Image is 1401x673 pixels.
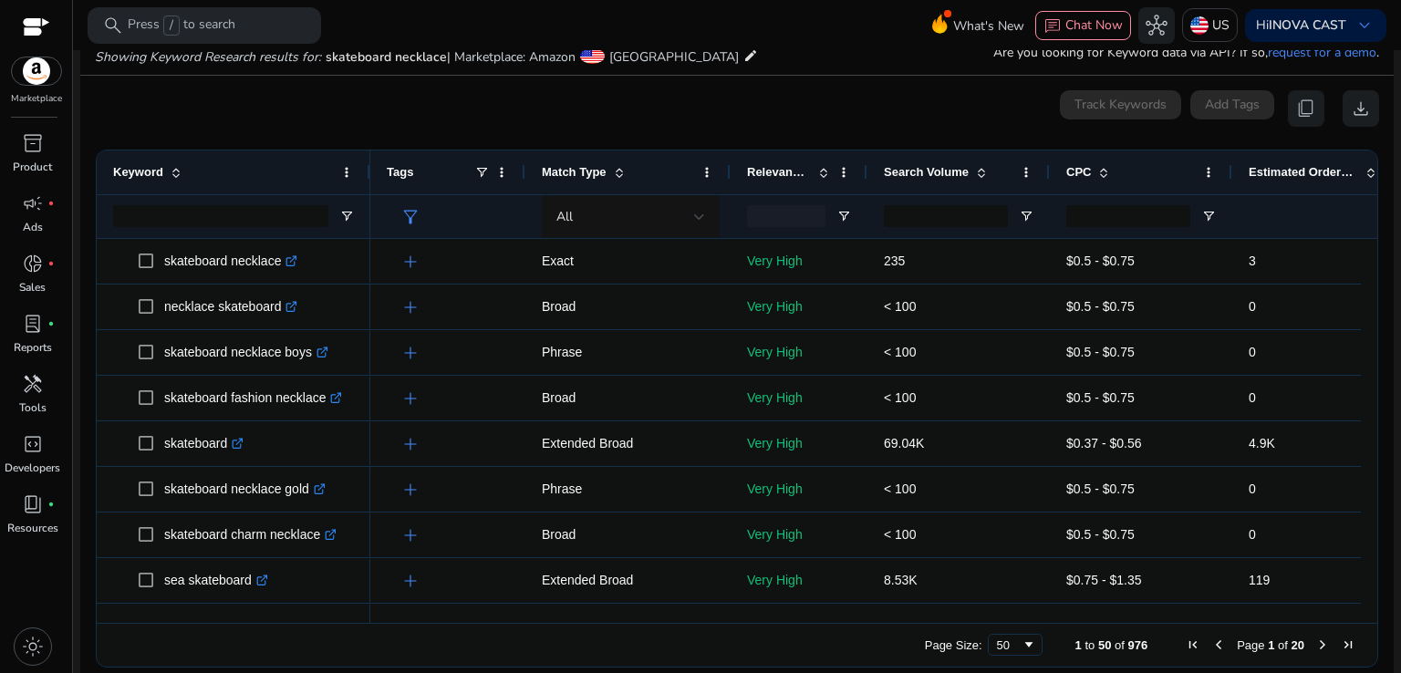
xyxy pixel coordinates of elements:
input: CPC Filter Input [1066,205,1190,227]
div: Previous Page [1211,637,1226,652]
button: hub [1138,7,1175,44]
p: skateboard necklace boys [164,334,328,371]
span: Match Type [542,165,607,179]
p: Very High [747,562,851,599]
span: 20 [1292,638,1304,652]
span: Search Volume [884,165,969,179]
span: $0.5 - $0.75 [1066,254,1135,268]
span: Tags [387,165,413,179]
p: skateboard necklace [164,243,297,280]
div: First Page [1186,637,1200,652]
i: Showing Keyword Research results for: [95,48,321,66]
p: Tools [19,399,47,416]
p: Sales [19,279,46,295]
span: of [1278,638,1288,652]
p: Very High [747,288,851,326]
span: 235 [884,254,905,268]
p: Hi [1256,19,1346,32]
p: US [1212,9,1230,41]
span: add [400,570,421,592]
p: Very High [747,425,851,462]
span: handyman [22,373,44,395]
span: filter_alt [400,206,421,228]
span: inventory_2 [22,132,44,154]
p: Press to search [128,16,235,36]
span: $0.5 - $0.75 [1066,390,1135,405]
p: Broad [542,516,714,554]
span: 4.9K [1249,436,1275,450]
span: < 100 [884,345,916,359]
span: 976 [1128,638,1148,652]
span: to [1084,638,1095,652]
div: Page Size: [925,638,982,652]
p: Exact [542,243,714,280]
span: add [400,388,421,409]
p: Very High [747,243,851,280]
button: Open Filter Menu [1201,209,1216,223]
span: chat [1043,17,1062,36]
input: Search Volume Filter Input [884,205,1008,227]
span: book_4 [22,493,44,515]
span: 69.04K [884,436,924,450]
p: Developers [5,460,60,476]
button: Open Filter Menu [836,209,851,223]
span: < 100 [884,527,916,542]
span: $0.5 - $0.75 [1066,345,1135,359]
span: What's New [953,10,1024,42]
span: hub [1146,15,1167,36]
p: necklace skateboard [164,288,297,326]
p: Very High [747,516,851,554]
span: $0.5 - $0.75 [1066,527,1135,542]
span: Relevance Score [747,165,811,179]
span: All [556,208,573,225]
p: skateboard charm necklace [164,516,337,554]
p: Extended Broad [542,425,714,462]
mat-icon: edit [743,45,758,67]
span: of [1115,638,1125,652]
span: 8.53K [884,573,918,587]
p: Broad [542,379,714,417]
span: < 100 [884,299,916,314]
span: campaign [22,192,44,214]
span: < 100 [884,481,916,496]
p: Very High [747,471,851,508]
p: Product [13,159,52,175]
span: | Marketplace: Amazon [447,48,576,66]
p: Very High [747,334,851,371]
button: Open Filter Menu [339,209,354,223]
p: skateboard [164,425,244,462]
span: donut_small [22,253,44,274]
span: lab_profile [22,313,44,335]
span: skateboard necklace [326,48,447,66]
span: code_blocks [22,433,44,455]
span: add [400,342,421,364]
p: sea skateboard [164,562,268,599]
div: Last Page [1341,637,1355,652]
span: 119 [1249,573,1270,587]
span: / [163,16,180,36]
span: fiber_manual_record [47,501,55,508]
b: INOVA CAST [1269,16,1346,34]
span: $0.5 - $0.75 [1066,299,1135,314]
span: $0.5 - $0.75 [1066,481,1135,496]
span: 0 [1249,527,1256,542]
span: add [400,524,421,546]
span: fiber_manual_record [47,260,55,267]
img: amazon.svg [12,57,61,85]
span: < 100 [884,390,916,405]
img: us.svg [1190,16,1209,35]
p: Ads [23,219,43,235]
div: 50 [997,638,1022,652]
button: Open Filter Menu [1019,209,1033,223]
span: keyboard_arrow_down [1354,15,1375,36]
span: search [102,15,124,36]
span: Estimated Orders/Month [1249,165,1358,179]
p: Marketplace [11,92,62,106]
p: Extended Broad [542,562,714,599]
span: 0 [1249,299,1256,314]
span: $0.75 - $1.35 [1066,573,1142,587]
p: Phrase [542,334,714,371]
p: Reports [14,339,52,356]
span: 1 [1268,638,1274,652]
span: Keyword [113,165,163,179]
